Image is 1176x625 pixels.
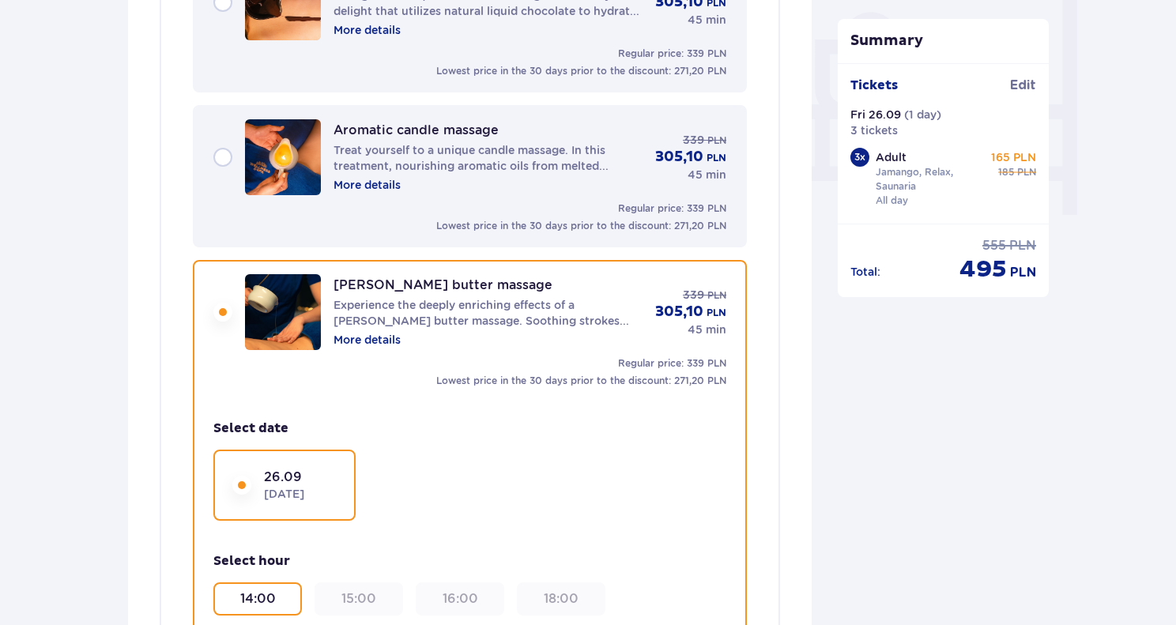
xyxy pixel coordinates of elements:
[213,552,290,570] p: Select hour
[436,374,726,388] p: Lowest price in the 30 days prior to the discount: 271,20 PLN
[655,303,703,322] p: 305,10
[688,322,726,337] p: 45 min
[334,277,552,292] p: [PERSON_NAME] butter massage
[982,237,1006,254] p: 555
[213,420,288,437] p: Select date
[683,132,704,148] p: 339
[707,288,726,303] span: PLN
[850,77,898,94] p: Tickets
[850,264,880,280] p: Total :
[850,122,898,138] p: 3 tickets
[245,274,321,350] img: 67ce9eeb74c66983326158.jpg
[1010,264,1036,281] p: PLN
[334,177,401,193] p: More details
[688,167,726,183] p: 45 min
[618,47,726,61] p: Regular price: 339 PLN
[876,165,985,194] p: Jamango, Relax, Saunaria
[245,119,321,195] img: 67ce9f124d812318910402.jpg
[1009,237,1036,254] p: PLN
[544,590,579,608] p: 18:00
[850,148,869,167] div: 3 x
[240,590,276,608] p: 14:00
[436,64,726,78] p: Lowest price in the 30 days prior to the discount: 271,20 PLN
[904,107,941,122] p: ( 1 day )
[707,134,726,148] span: PLN
[876,194,908,208] p: All day
[264,469,302,486] p: 26.09
[655,148,703,167] p: 305,10
[1010,77,1036,94] a: Edit
[443,590,478,608] p: 16:00
[334,142,643,174] p: Treat yourself to a unique candle massage. In this treatment, nourishing aromatic oils from melte...
[876,149,906,165] p: Adult
[618,356,726,371] p: Regular price: 339 PLN
[334,22,401,38] p: More details
[264,486,304,502] p: [DATE]
[334,332,401,348] p: More details
[850,107,901,122] p: Fri 26.09
[334,297,643,329] p: Experience the deeply enriching effects of a [PERSON_NAME] butter massage. Soothing strokes provi...
[1017,165,1036,179] p: PLN
[618,201,726,216] p: Regular price: 339 PLN
[683,287,704,303] p: 339
[341,590,376,608] p: 15:00
[436,219,726,233] p: Lowest price in the 30 days prior to the discount: 271,20 PLN
[991,149,1036,165] p: 165 PLN
[334,122,499,137] p: Aromatic candle massage
[707,151,726,165] p: PLN
[998,165,1014,179] p: 185
[707,306,726,320] p: PLN
[959,254,1007,284] p: 495
[838,32,1050,51] p: Summary
[688,12,726,28] p: 45 min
